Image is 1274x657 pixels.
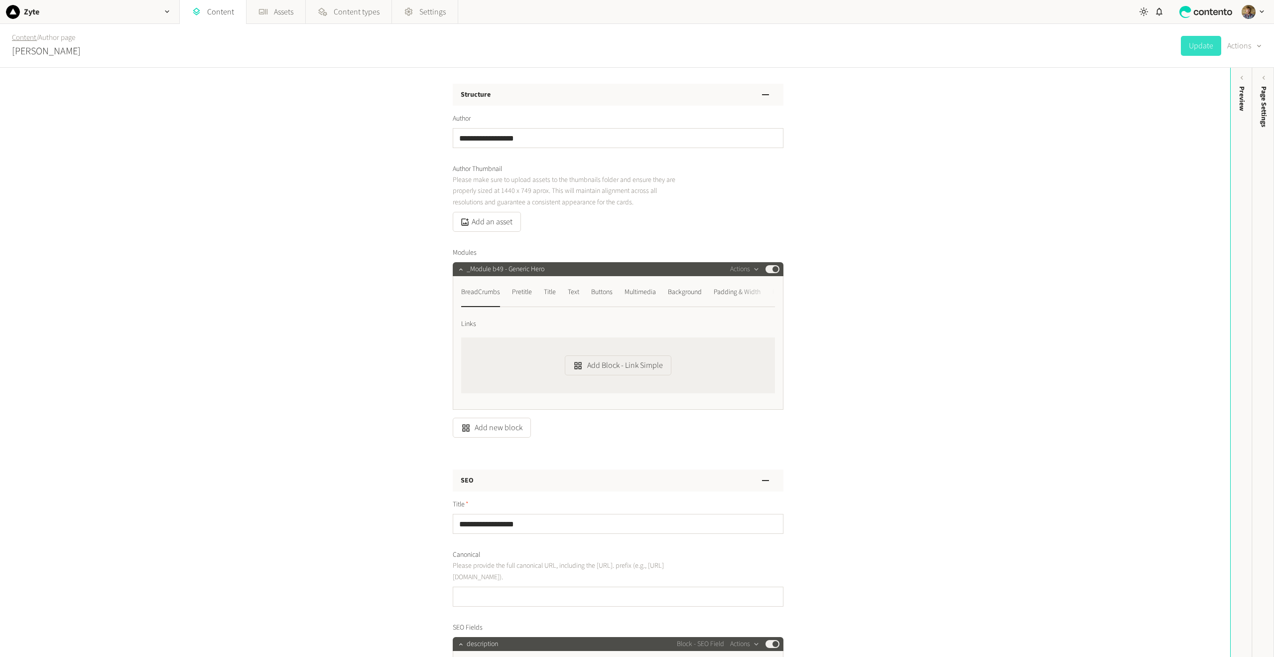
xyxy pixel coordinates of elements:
[453,623,483,633] span: SEO Fields
[677,639,724,650] span: Block - SEO Field
[591,284,613,300] div: Buttons
[6,5,20,19] img: Zyte
[453,174,679,208] p: Please make sure to upload assets to the thumbnails folder and ensure they are properly sized at ...
[453,164,502,174] span: Author Thumbnail
[461,284,500,300] div: BreadCrumbs
[334,6,380,18] span: Content types
[12,32,36,43] a: Content
[467,264,544,275] span: _Module b49 - Generic Hero
[453,418,531,438] button: Add new block
[1181,36,1221,56] button: Update
[1259,86,1269,127] span: Page Settings
[24,6,39,18] h2: Zyte
[12,44,81,59] h2: [PERSON_NAME]
[453,499,469,510] span: Title
[730,263,760,275] button: Actions
[467,639,498,650] span: description
[461,476,474,486] h3: SEO
[419,6,446,18] span: Settings
[461,90,491,100] h3: Structure
[668,284,702,300] div: Background
[36,32,38,43] span: /
[544,284,556,300] div: Title
[730,638,760,650] button: Actions
[1242,5,1256,19] img: Péter Soltész
[565,355,671,375] button: Add Block - Link Simple
[453,248,477,258] span: Modules
[512,284,532,300] div: Pretitle
[453,550,480,560] span: Canonical
[453,114,471,124] span: Author
[453,212,521,232] button: Add an asset
[625,284,656,300] div: Multimedia
[1227,36,1262,56] button: Actions
[568,284,579,300] div: Text
[461,319,476,329] span: Links
[714,284,761,300] div: Padding & Width
[1237,86,1247,111] div: Preview
[38,32,75,43] a: Author page
[453,560,679,583] p: Please provide the full canonical URL, including the [URL]. prefix (e.g., [URL][DOMAIN_NAME]).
